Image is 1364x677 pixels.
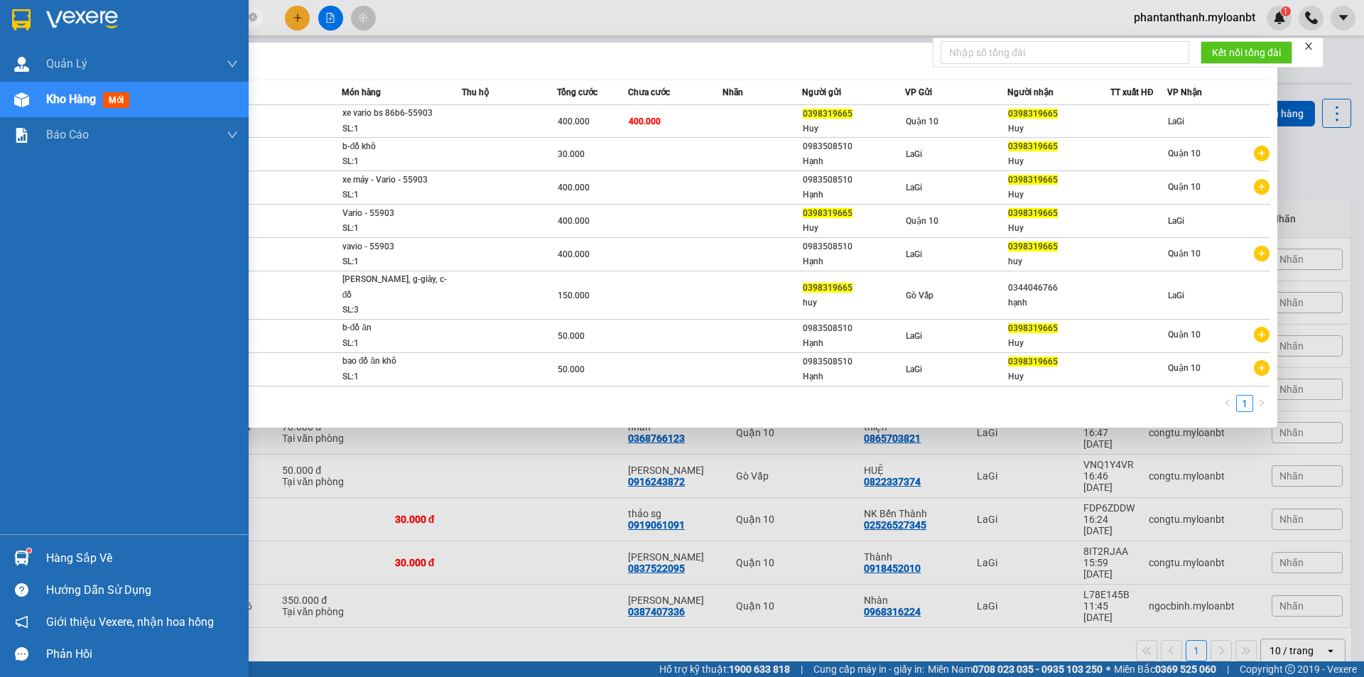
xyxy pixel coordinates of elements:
[342,206,449,222] div: Vario - 55903
[1212,45,1281,60] span: Kết nối tổng đài
[46,55,87,72] span: Quản Lý
[249,13,257,21] span: close-circle
[27,548,31,553] sup: 1
[906,364,922,374] span: LaGi
[342,320,449,336] div: b-đồ ăn
[722,87,743,97] span: Nhãn
[1219,395,1236,412] li: Previous Page
[905,87,932,97] span: VP Gửi
[342,87,381,97] span: Món hàng
[342,303,449,318] div: SL: 3
[628,87,670,97] span: Chưa cước
[1254,360,1270,376] span: plus-circle
[1168,291,1184,300] span: LaGi
[1008,221,1110,236] div: Huy
[1008,254,1110,269] div: huy
[227,58,238,70] span: down
[1168,249,1201,259] span: Quận 10
[803,188,904,202] div: Hạnh
[1008,296,1110,310] div: hạnh
[12,9,31,31] img: logo-vxr
[14,551,29,565] img: warehouse-icon
[803,296,904,310] div: huy
[1008,141,1058,151] span: 0398319665
[803,173,904,188] div: 0983508510
[906,249,922,259] span: LaGi
[1008,208,1058,218] span: 0398319665
[15,615,28,629] span: notification
[906,216,938,226] span: Quận 10
[1304,41,1314,51] span: close
[227,129,238,141] span: down
[803,354,904,369] div: 0983508510
[1008,323,1058,333] span: 0398319665
[342,173,449,188] div: xe máy - Vario - 55903
[1168,363,1201,373] span: Quận 10
[342,106,449,121] div: xe vario bs 86b6-55903
[15,583,28,597] span: question-circle
[1008,109,1058,119] span: 0398319665
[46,580,238,601] div: Hướng dẫn sử dụng
[342,369,449,385] div: SL: 1
[906,117,938,126] span: Quận 10
[1254,327,1270,342] span: plus-circle
[1008,121,1110,136] div: Huy
[1168,117,1184,126] span: LaGi
[906,331,922,341] span: LaGi
[558,216,590,226] span: 400.000
[803,254,904,269] div: Hạnh
[1008,154,1110,169] div: Huy
[1254,246,1270,261] span: plus-circle
[558,183,590,193] span: 400.000
[803,336,904,351] div: Hạnh
[1237,396,1252,411] a: 1
[1253,395,1270,412] button: right
[249,11,257,25] span: close-circle
[342,354,449,369] div: bao đồ ăn khô
[558,149,585,159] span: 30.000
[1168,148,1201,158] span: Quận 10
[803,369,904,384] div: Hạnh
[14,57,29,72] img: warehouse-icon
[342,139,449,155] div: b-đồ khô
[46,644,238,665] div: Phản hồi
[14,92,29,107] img: warehouse-icon
[1008,242,1058,251] span: 0398319665
[342,336,449,352] div: SL: 1
[803,109,852,119] span: 0398319665
[1236,395,1253,412] li: 1
[906,291,933,300] span: Gò Vấp
[906,149,922,159] span: LaGi
[558,291,590,300] span: 150.000
[1168,216,1184,226] span: LaGi
[1008,357,1058,367] span: 0398319665
[803,154,904,169] div: Hạnh
[342,254,449,270] div: SL: 1
[803,121,904,136] div: Huy
[803,221,904,236] div: Huy
[1008,369,1110,384] div: Huy
[1167,87,1202,97] span: VP Nhận
[1168,330,1201,340] span: Quận 10
[103,92,129,108] span: mới
[941,41,1189,64] input: Nhập số tổng đài
[803,208,852,218] span: 0398319665
[1008,175,1058,185] span: 0398319665
[1008,188,1110,202] div: Huy
[1008,336,1110,351] div: Huy
[462,87,489,97] span: Thu hộ
[1254,179,1270,195] span: plus-circle
[558,364,585,374] span: 50.000
[342,188,449,203] div: SL: 1
[558,117,590,126] span: 400.000
[802,87,841,97] span: Người gửi
[1253,395,1270,412] li: Next Page
[15,647,28,661] span: message
[342,154,449,170] div: SL: 1
[629,117,661,126] span: 400.000
[1219,395,1236,412] button: left
[14,128,29,143] img: solution-icon
[906,183,922,193] span: LaGi
[558,249,590,259] span: 400.000
[803,321,904,336] div: 0983508510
